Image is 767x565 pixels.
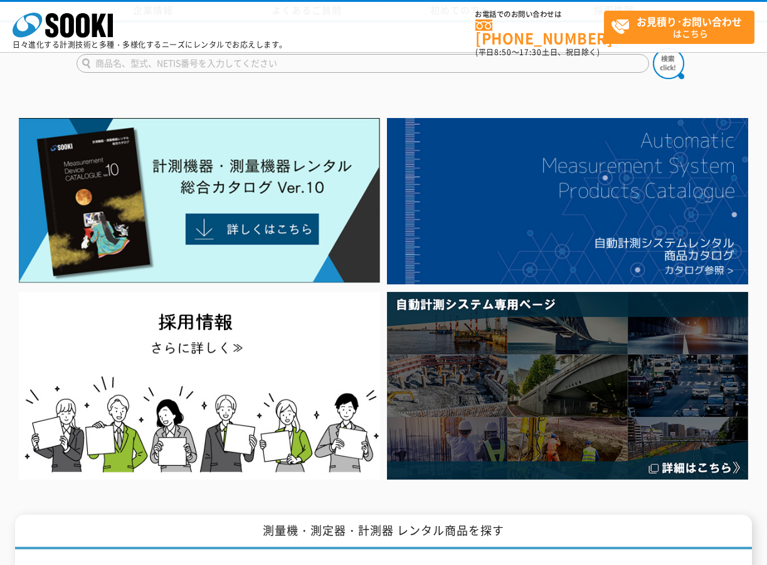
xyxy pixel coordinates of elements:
span: はこちら [611,11,754,43]
span: お電話でのお問い合わせは [475,11,604,18]
img: 自動計測システムカタログ [387,118,748,285]
span: 17:30 [519,46,542,58]
input: 商品名、型式、NETIS番号を入力してください [77,54,649,73]
a: [PHONE_NUMBER] [475,19,604,45]
img: 自動計測システム専用ページ [387,292,748,480]
h1: 測量機・測定器・計測器 レンタル商品を探す [15,515,751,549]
img: btn_search.png [653,48,684,79]
img: SOOKI recruit [19,292,379,480]
img: Catalog Ver10 [19,118,379,284]
span: (平日 ～ 土日、祝日除く) [475,46,600,58]
span: 8:50 [494,46,512,58]
strong: お見積り･お問い合わせ [637,14,742,29]
p: 日々進化する計測技術と多種・多様化するニーズにレンタルでお応えします。 [13,41,287,48]
a: お見積り･お問い合わせはこちら [604,11,754,44]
